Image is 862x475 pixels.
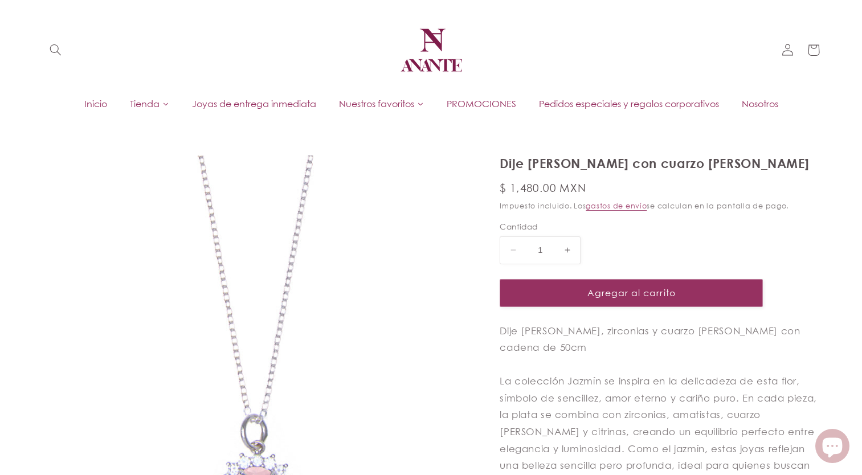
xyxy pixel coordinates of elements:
[500,200,820,212] div: Impuesto incluido. Los se calculan en la pantalla de pago.
[73,95,119,112] a: Inicio
[397,16,465,84] img: Anante Joyería | Diseño mexicano
[328,95,435,112] a: Nuestros favoritos
[447,97,516,110] span: PROMOCIONES
[500,221,763,232] label: Cantidad
[528,95,730,112] a: Pedidos especiales y regalos corporativos
[500,181,586,196] span: $ 1,480.00 MXN
[42,37,68,63] summary: Búsqueda
[435,95,528,112] a: PROMOCIONES
[812,429,853,466] inbox-online-store-chat: Chat de la tienda online Shopify
[119,95,181,112] a: Tienda
[730,95,790,112] a: Nosotros
[84,97,107,110] span: Inicio
[742,97,778,110] span: Nosotros
[586,201,647,210] a: gastos de envío
[181,95,328,112] a: Joyas de entrega inmediata
[500,279,763,307] button: Agregar al carrito
[130,97,160,110] span: Tienda
[339,97,414,110] span: Nuestros favoritos
[500,155,820,172] h1: Dije [PERSON_NAME] con cuarzo [PERSON_NAME]
[192,97,316,110] span: Joyas de entrega inmediata
[539,97,719,110] span: Pedidos especiales y regalos corporativos
[393,11,470,89] a: Anante Joyería | Diseño mexicano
